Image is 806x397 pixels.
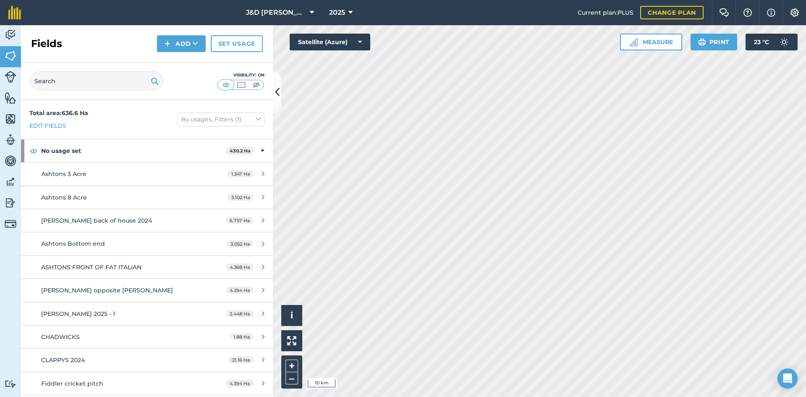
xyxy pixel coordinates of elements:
[5,71,16,83] img: svg+xml;base64,PD94bWwgdmVyc2lvbj0iMS4wIiBlbmNvZGluZz0idXRmLTgiPz4KPCEtLSBHZW5lcmF0b3I6IEFkb2JlIE...
[640,6,704,19] a: Change plan
[691,34,738,50] button: Print
[21,209,273,232] a: [PERSON_NAME] back of house 20246.757 Ha
[30,146,37,156] img: svg+xml;base64,PHN2ZyB4bWxucz0iaHR0cDovL3d3dy53My5vcmcvMjAwMC9zdmciIHdpZHRoPSIxOCIgaGVpZ2h0PSIyNC...
[29,109,88,117] strong: Total area : 636.6 Ha
[177,113,264,126] button: By usages, Filters (1)
[226,380,254,387] span: 4.394 Ha
[290,34,370,50] button: Satellite (Azure)
[165,39,170,49] img: svg+xml;base64,PHN2ZyB4bWxucz0iaHR0cDovL3d3dy53My5vcmcvMjAwMC9zdmciIHdpZHRoPSIxNCIgaGVpZ2h0PSIyNC...
[21,139,273,162] div: No usage set430.2 Ha
[41,333,80,341] span: CHADWICKS
[5,197,16,209] img: svg+xml;base64,PD94bWwgdmVyc2lvbj0iMS4wIiBlbmNvZGluZz0idXRmLTgiPz4KPCEtLSBHZW5lcmF0b3I6IEFkb2JlIE...
[226,287,254,294] span: 4.294 Ha
[287,336,296,345] img: Four arrows, one pointing top left, one top right, one bottom right and the last bottom left
[5,380,16,388] img: svg+xml;base64,PD94bWwgdmVyc2lvbj0iMS4wIiBlbmNvZGluZz0idXRmLTgiPz4KPCEtLSBHZW5lcmF0b3I6IEFkb2JlIE...
[228,194,254,201] span: 3.102 Ha
[290,310,293,321] span: i
[754,34,769,50] span: 23 ° C
[698,37,706,47] img: svg+xml;base64,PHN2ZyB4bWxucz0iaHR0cDovL3d3dy53My5vcmcvMjAwMC9zdmciIHdpZHRoPSIxOSIgaGVpZ2h0PSIyNC...
[719,8,729,17] img: Two speech bubbles overlapping with the left bubble in the forefront
[21,163,273,185] a: Ashtons 3 Acre1.347 Ha
[21,232,273,255] a: Ashtons Bottom end3.052 Ha
[211,35,263,52] a: Set usage
[230,148,251,154] strong: 430.2 Ha
[5,176,16,188] img: svg+xml;base64,PD94bWwgdmVyc2lvbj0iMS4wIiBlbmNvZGluZz0idXRmLTgiPz4KPCEtLSBHZW5lcmF0b3I6IEFkb2JlIE...
[31,37,62,50] h2: Fields
[629,38,638,46] img: Ruler icon
[228,170,254,177] span: 1.347 Ha
[29,121,66,130] a: Edit fields
[620,34,682,50] button: Measure
[5,113,16,125] img: svg+xml;base64,PHN2ZyB4bWxucz0iaHR0cDovL3d3dy53My5vcmcvMjAwMC9zdmciIHdpZHRoPSI1NiIgaGVpZ2h0PSI2MC...
[41,194,87,201] span: Ashtons 8 Acre
[151,76,159,86] img: svg+xml;base64,PHN2ZyB4bWxucz0iaHR0cDovL3d3dy53My5vcmcvMjAwMC9zdmciIHdpZHRoPSIxOSIgaGVpZ2h0PSIyNC...
[29,71,164,91] input: Search
[790,8,800,17] img: A cog icon
[227,240,254,247] span: 3.052 Ha
[21,186,273,209] a: Ashtons 8 Acre3.102 Ha
[5,50,16,62] img: svg+xml;base64,PHN2ZyB4bWxucz0iaHR0cDovL3d3dy53My5vcmcvMjAwMC9zdmciIHdpZHRoPSI1NiIgaGVpZ2h0PSI2MC...
[221,81,231,89] img: svg+xml;base64,PHN2ZyB4bWxucz0iaHR0cDovL3d3dy53My5vcmcvMjAwMC9zdmciIHdpZHRoPSI1MCIgaGVpZ2h0PSI0MC...
[41,287,173,294] span: [PERSON_NAME] opposite [PERSON_NAME]
[281,305,302,326] button: i
[5,92,16,104] img: svg+xml;base64,PHN2ZyB4bWxucz0iaHR0cDovL3d3dy53My5vcmcvMjAwMC9zdmciIHdpZHRoPSI1NiIgaGVpZ2h0PSI2MC...
[21,349,273,371] a: CLAPPYS 202421.16 Ha
[228,356,254,363] span: 21.16 Ha
[251,81,262,89] img: svg+xml;base64,PHN2ZyB4bWxucz0iaHR0cDovL3d3dy53My5vcmcvMjAwMC9zdmciIHdpZHRoPSI1MCIgaGVpZ2h0PSI0MC...
[41,139,226,162] strong: No usage set
[41,356,85,364] span: CLAPPYS 2024
[776,34,793,50] img: svg+xml;base64,PD94bWwgdmVyc2lvbj0iMS4wIiBlbmNvZGluZz0idXRmLTgiPz4KPCEtLSBHZW5lcmF0b3I6IEFkb2JlIE...
[5,155,16,167] img: svg+xml;base64,PD94bWwgdmVyc2lvbj0iMS4wIiBlbmNvZGluZz0idXRmLTgiPz4KPCEtLSBHZW5lcmF0b3I6IEFkb2JlIE...
[226,263,254,271] span: 4.368 Ha
[5,29,16,41] img: svg+xml;base64,PD94bWwgdmVyc2lvbj0iMS4wIiBlbmNvZGluZz0idXRmLTgiPz4KPCEtLSBHZW5lcmF0b3I6IEFkb2JlIE...
[21,326,273,348] a: CHADWICKS1.88 Ha
[41,263,141,271] span: ASHTONS FRONT OF FAT ITALIAN
[41,170,86,178] span: Ashtons 3 Acre
[578,8,633,17] span: Current plan : PLUS
[5,134,16,146] img: svg+xml;base64,PD94bWwgdmVyc2lvbj0iMS4wIiBlbmNvZGluZz0idXRmLTgiPz4KPCEtLSBHZW5lcmF0b3I6IEFkb2JlIE...
[226,310,254,317] span: 2.448 Ha
[236,81,246,89] img: svg+xml;base64,PHN2ZyB4bWxucz0iaHR0cDovL3d3dy53My5vcmcvMjAwMC9zdmciIHdpZHRoPSI1MCIgaGVpZ2h0PSI0MC...
[5,218,16,230] img: svg+xml;base64,PD94bWwgdmVyc2lvbj0iMS4wIiBlbmNvZGluZz0idXRmLTgiPz4KPCEtLSBHZW5lcmF0b3I6IEFkb2JlIE...
[41,217,152,224] span: [PERSON_NAME] back of house 2024
[777,368,798,389] div: Open Intercom Messenger
[285,360,298,372] button: +
[41,310,115,318] span: [PERSON_NAME] 2025 - 1
[226,217,254,224] span: 6.757 Ha
[246,8,306,18] span: J&D [PERSON_NAME] & sons
[157,35,206,52] button: Add
[217,72,264,79] div: Visibility: On
[8,6,21,19] img: fieldmargin Logo
[41,240,105,247] span: Ashtons Bottom end
[743,8,753,17] img: A question mark icon
[230,333,254,340] span: 1.88 Ha
[21,372,273,395] a: Fiddler cricket pitch4.394 Ha
[41,380,103,387] span: Fiddler cricket pitch
[285,372,298,384] button: –
[329,8,345,18] span: 2025
[746,34,798,50] button: 23 °C
[21,279,273,302] a: [PERSON_NAME] opposite [PERSON_NAME]4.294 Ha
[21,302,273,325] a: [PERSON_NAME] 2025 - 12.448 Ha
[767,8,775,18] img: svg+xml;base64,PHN2ZyB4bWxucz0iaHR0cDovL3d3dy53My5vcmcvMjAwMC9zdmciIHdpZHRoPSIxNyIgaGVpZ2h0PSIxNy...
[21,256,273,279] a: ASHTONS FRONT OF FAT ITALIAN4.368 Ha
